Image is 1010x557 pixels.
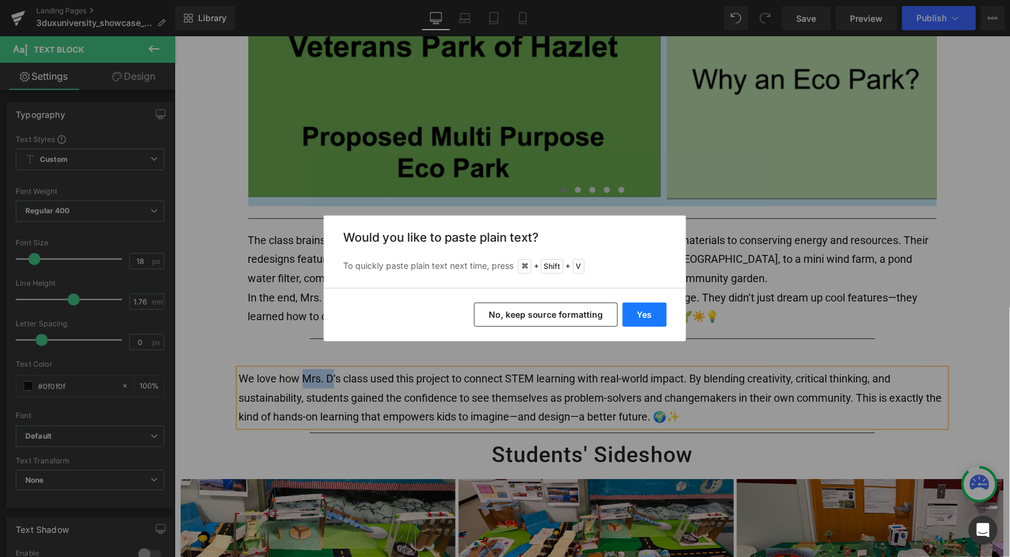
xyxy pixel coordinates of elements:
p: In the end, Mrs. D’s students showed how creativity and design thinking can spark real change. Th... [74,252,762,290]
h3: Would you like to paste plain text? [343,230,667,245]
span: The class brainstormed ways to make the park future-friendly—from choosing long-lasting materials... [74,198,754,248]
div: Open Intercom Messenger [969,516,998,545]
span: + [566,260,571,272]
span: Shift [541,259,564,274]
button: Yes [623,303,667,327]
button: No, keep source formatting [474,303,618,327]
span: + [534,260,539,272]
span: We love how Mrs. D’s class used this project to connect STEM learning with real-world impact. By ... [65,336,768,387]
p: To quickly paste plain text next time, press [343,259,667,274]
span: V [573,259,585,274]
